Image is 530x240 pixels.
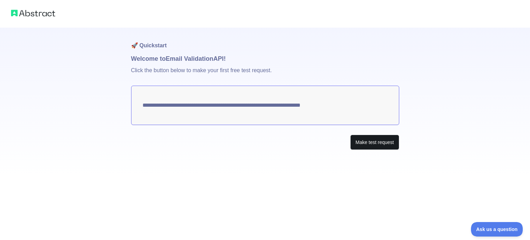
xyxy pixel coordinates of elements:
[350,135,399,150] button: Make test request
[131,54,399,64] h1: Welcome to Email Validation API!
[11,8,55,18] img: Abstract logo
[471,222,523,237] iframe: Toggle Customer Support
[131,64,399,86] p: Click the button below to make your first free test request.
[131,28,399,54] h1: 🚀 Quickstart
